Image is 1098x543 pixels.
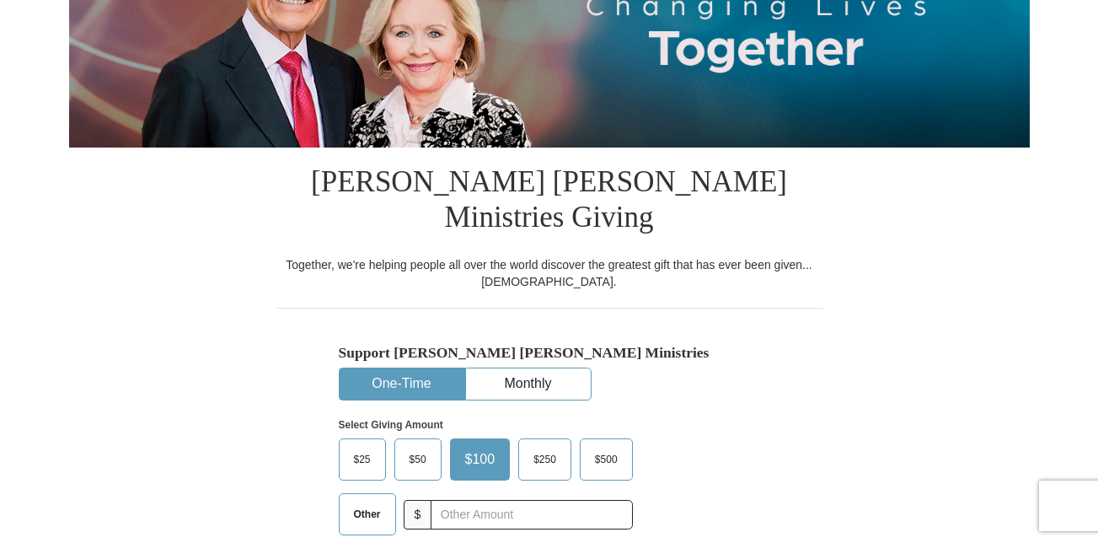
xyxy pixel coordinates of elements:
[586,447,626,472] span: $500
[345,447,379,472] span: $25
[340,368,464,400] button: One-Time
[431,500,632,530] input: Other Amount
[339,344,760,362] h5: Support [PERSON_NAME] [PERSON_NAME] Ministries
[404,500,432,530] span: $
[345,502,389,527] span: Other
[466,368,591,400] button: Monthly
[525,447,565,472] span: $250
[276,148,823,256] h1: [PERSON_NAME] [PERSON_NAME] Ministries Giving
[339,419,443,431] strong: Select Giving Amount
[457,447,504,472] span: $100
[276,256,823,290] div: Together, we're helping people all over the world discover the greatest gift that has ever been g...
[401,447,435,472] span: $50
